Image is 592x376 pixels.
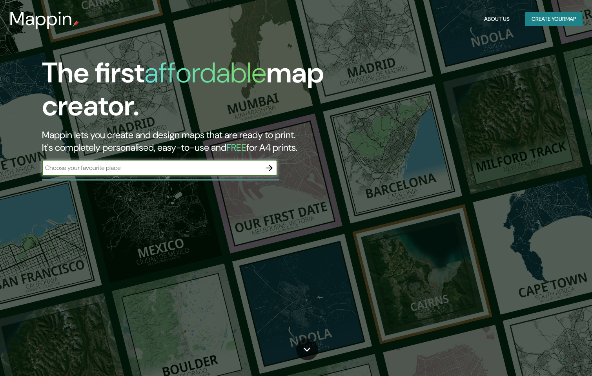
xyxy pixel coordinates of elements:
[9,8,73,30] h3: Mappin
[144,55,266,91] h1: affordable
[73,20,79,27] img: mappin-pin
[481,12,513,26] button: About Us
[42,57,338,129] h1: The first map creator.
[42,163,262,172] input: Choose your favourite place
[226,141,246,153] h5: FREE
[525,12,583,26] button: Create yourmap
[42,129,338,154] h2: Mappin lets you create and design maps that are ready to print. It's completely personalised, eas...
